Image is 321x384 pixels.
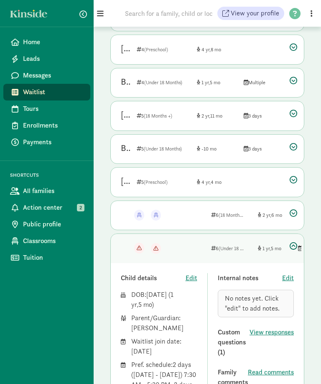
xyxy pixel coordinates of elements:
span: All families [23,186,84,196]
a: Leads [3,50,90,67]
div: 3 days [244,112,270,120]
div: Baby Campbell [121,141,130,155]
a: Messages [3,67,90,84]
span: Home [23,37,84,47]
a: Action center 2 [3,199,90,216]
span: (Under 18 Months) [144,79,182,86]
span: 2 [77,204,84,211]
div: 4 [137,79,183,86]
a: All families [3,183,90,199]
span: (18 Months +) [144,113,172,119]
div: Multiple [244,79,270,86]
div: Multiple [298,245,301,252]
span: Action center [23,203,84,213]
span: 5 [210,79,220,86]
span: Classrooms [23,236,84,246]
iframe: Chat Widget [279,319,321,359]
div: [object Object] [258,211,285,219]
a: View your profile [217,7,284,20]
div: 4 [137,46,183,53]
div: Waitlist join date: [DATE] [131,336,197,356]
div: 5 [137,178,183,186]
div: Internal notes [218,273,283,283]
span: Waitlist [23,87,84,97]
span: 4 [201,179,211,186]
div: 5 [137,112,183,120]
div: [object Object] [197,46,230,53]
span: (Preschool) [144,179,168,186]
input: Search for a family, child or location [120,5,217,22]
div: 5 [137,145,183,153]
span: 5 [271,245,281,252]
a: Tuition [3,249,90,266]
span: 2 [201,113,210,119]
div: Soren Jackson [121,42,130,55]
span: Not responding [134,243,144,253]
span: View your profile [231,8,279,18]
span: Payments [23,137,84,147]
span: 6 [271,212,282,218]
span: 1 [262,245,271,252]
a: Payments [3,134,90,151]
span: Spot offered! [134,210,144,221]
div: DOB: ( ) [131,290,197,310]
span: (Under 18 Months) [144,146,182,152]
span: Spot offered! [151,210,161,221]
div: Carlo Ramirez [121,174,130,188]
a: Home [3,34,90,50]
span: [DATE] [146,290,167,299]
span: Not responding [151,243,161,254]
button: Edit [282,273,294,283]
span: -10 [201,146,217,152]
div: [object Object] [197,178,230,186]
div: [object Object] [197,112,230,120]
span: Enrollments [23,120,84,131]
span: Tours [23,104,84,114]
div: Custom questions (1) [218,327,250,357]
div: [object Object] [197,145,230,153]
span: 2 [262,212,271,218]
a: Public profile [3,216,90,233]
button: Edit [186,273,197,283]
div: 6 [211,211,245,219]
span: Messages [23,70,84,80]
div: 6 [211,245,245,252]
span: 1 [201,79,210,86]
div: Baby Orrock [121,75,130,88]
span: Tuition [23,253,84,263]
div: Brody Kass [121,108,130,121]
div: [object Object] [258,245,285,252]
span: (Preschool) [144,46,168,53]
div: Parent/Guardian: [PERSON_NAME] [131,313,197,333]
span: No notes yet. Click "edit" to add notes. [225,294,280,313]
div: [object Object] [197,79,230,86]
div: Child details [121,273,186,283]
button: View responses [250,327,294,337]
span: 11 [210,113,222,119]
span: Public profile [23,219,84,229]
a: Classrooms [3,233,90,249]
a: Enrollments [3,117,90,134]
a: Tours [3,100,90,117]
span: 1 [131,290,173,309]
div: 3 days [244,145,270,153]
span: (Under 18 Months) [219,245,257,252]
span: 8 [211,46,221,53]
span: 4 [201,46,211,53]
a: Waitlist [3,84,90,100]
span: 5 [138,300,152,309]
span: (18 Months +) [219,212,247,218]
span: Leads [23,54,84,64]
button: Read comments [248,367,294,377]
span: 4 [211,179,222,186]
